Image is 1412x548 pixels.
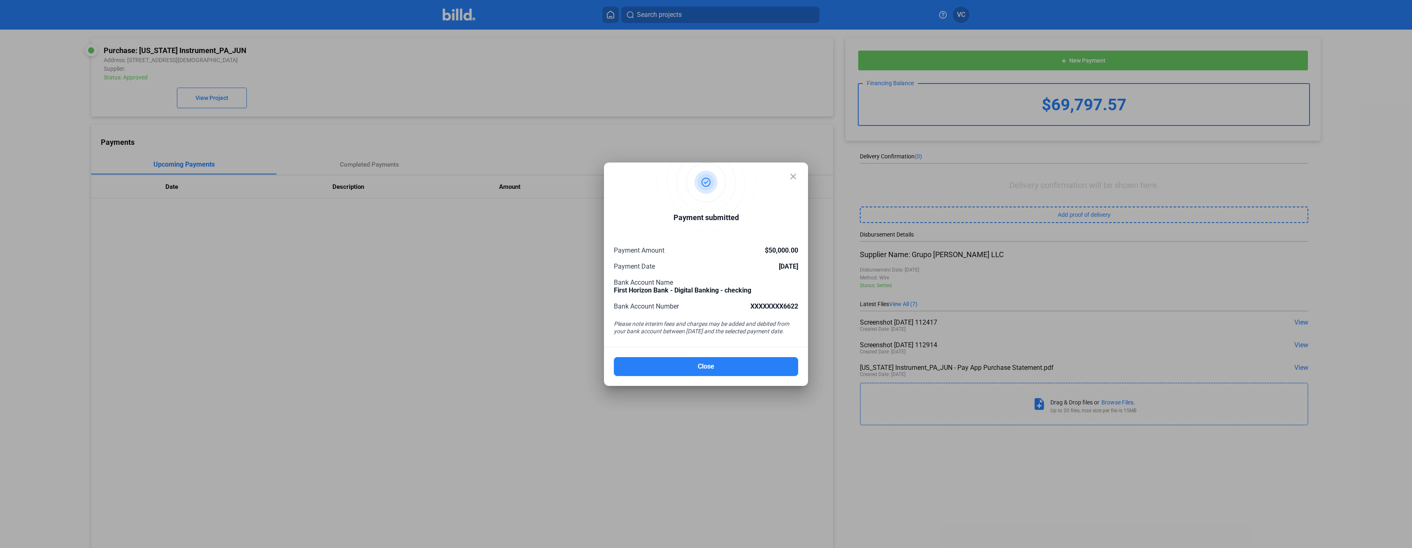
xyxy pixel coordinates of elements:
span: Payment Amount [614,246,664,254]
div: Please note interim fees and charges may be added and debited from your bank account between [DAT... [614,320,798,337]
span: $50,000.00 [765,246,798,254]
span: [DATE] [779,262,798,270]
span: Bank Account Number [614,302,679,310]
span: Bank Account Name [614,279,673,286]
button: Close [614,357,798,376]
span: Payment Date [614,262,655,270]
div: Payment submitted [673,212,739,225]
span: First Horizon Bank - Digital Banking - checking [614,286,751,294]
mat-icon: close [788,172,798,181]
span: XXXXXXXX6622 [750,302,798,310]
